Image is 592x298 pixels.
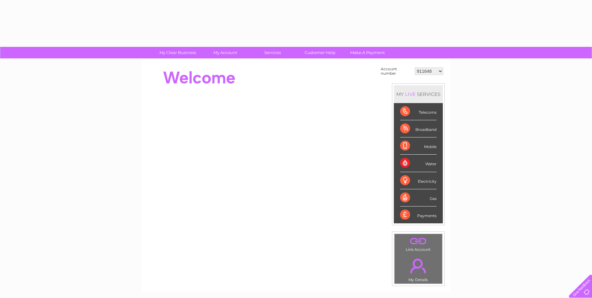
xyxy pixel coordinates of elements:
a: My Clear Business [152,47,203,58]
td: Link Account [394,234,443,253]
div: Telecoms [400,103,437,120]
div: Gas [400,189,437,206]
div: LIVE [404,91,417,97]
div: Mobile [400,137,437,155]
a: Customer Help [294,47,346,58]
td: Account number [379,65,413,77]
a: . [396,236,441,246]
td: My Details [394,253,443,284]
div: Electricity [400,172,437,189]
div: Payments [400,206,437,223]
a: . [396,255,441,277]
a: My Account [199,47,251,58]
div: Broadband [400,120,437,137]
div: MY SERVICES [394,85,443,103]
div: Water [400,155,437,172]
a: Make A Payment [342,47,393,58]
a: Services [247,47,298,58]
